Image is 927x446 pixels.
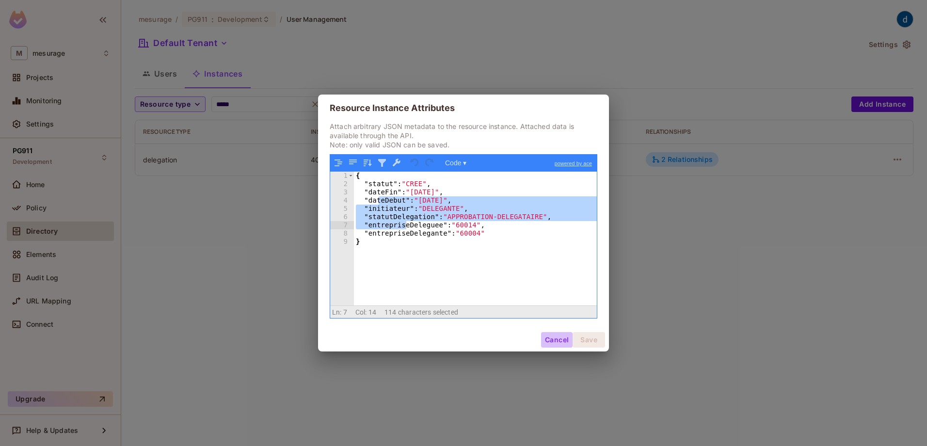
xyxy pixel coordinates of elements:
div: 8 [330,229,354,238]
div: 9 [330,238,354,246]
button: Filter, sort, or transform contents [376,157,388,169]
div: 2 [330,180,354,188]
button: Save [573,332,605,348]
button: Redo (Ctrl+Shift+Z) [423,157,436,169]
button: Repair JSON: fix quotes and escape characters, remove comments and JSONP notation, turn JavaScrip... [390,157,403,169]
div: 1 [330,172,354,180]
button: Compact JSON data, remove all whitespaces (Ctrl+Shift+I) [347,157,359,169]
span: Ln: [332,308,341,316]
button: Cancel [541,332,573,348]
span: characters selected [398,308,458,316]
span: Col: [355,308,367,316]
div: 7 [330,221,354,229]
div: 3 [330,188,354,196]
button: Code ▾ [442,157,470,169]
span: 14 [368,308,376,316]
p: Attach arbitrary JSON metadata to the resource instance. Attached data is available through the A... [330,122,597,149]
h2: Resource Instance Attributes [318,95,609,122]
button: Format JSON data, with proper indentation and line feeds (Ctrl+I) [332,157,345,169]
a: powered by ace [550,155,597,172]
div: 5 [330,205,354,213]
div: 6 [330,213,354,221]
button: Sort contents [361,157,374,169]
span: 7 [343,308,347,316]
span: 114 [384,308,396,316]
div: 4 [330,196,354,205]
button: Undo last action (Ctrl+Z) [409,157,421,169]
